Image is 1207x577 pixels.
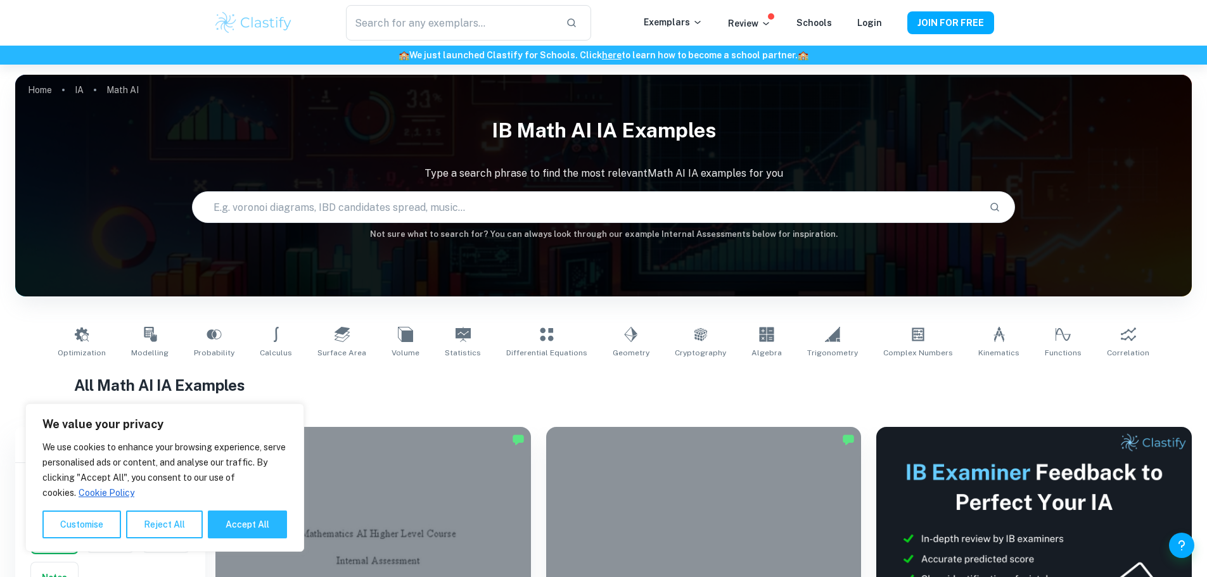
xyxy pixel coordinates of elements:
h1: All Math AI IA Examples [74,374,1133,396]
span: Cryptography [675,347,726,358]
span: Functions [1045,347,1082,358]
a: IA [75,81,84,99]
span: Differential Equations [506,347,587,358]
input: E.g. voronoi diagrams, IBD candidates spread, music... [193,189,980,225]
a: here [602,50,622,60]
span: Modelling [131,347,169,358]
span: Trigonometry [807,347,858,358]
span: 🏫 [399,50,409,60]
a: Schools [796,18,832,28]
span: 🏫 [798,50,808,60]
p: Math AI [106,83,139,97]
span: Complex Numbers [883,347,953,358]
span: Surface Area [317,347,366,358]
h6: Filter exemplars [15,427,205,462]
button: Help and Feedback [1169,533,1194,558]
img: Marked [512,433,525,446]
span: Statistics [445,347,481,358]
button: Customise [42,510,121,538]
p: Review [728,16,771,30]
p: We use cookies to enhance your browsing experience, serve personalised ads or content, and analys... [42,440,287,500]
button: JOIN FOR FREE [907,11,994,34]
span: Calculus [260,347,292,358]
img: Marked [842,433,855,446]
a: Cookie Policy [78,487,135,498]
a: Login [857,18,882,28]
span: Optimization [58,347,106,358]
span: Probability [194,347,234,358]
div: We value your privacy [25,403,304,552]
img: Clastify logo [214,10,294,35]
input: Search for any exemplars... [346,5,555,41]
p: We value your privacy [42,417,287,432]
a: Home [28,81,52,99]
button: Reject All [126,510,203,538]
h6: We just launched Clastify for Schools. Click to learn how to become a school partner. [3,48,1204,62]
button: Accept All [208,510,287,538]
p: Exemplars [644,15,703,29]
span: Geometry [613,347,649,358]
span: Algebra [751,347,782,358]
p: Type a search phrase to find the most relevant Math AI IA examples for you [15,166,1192,181]
span: Correlation [1107,347,1149,358]
span: Kinematics [978,347,1019,358]
h6: Not sure what to search for? You can always look through our example Internal Assessments below f... [15,228,1192,241]
span: Volume [392,347,419,358]
button: Search [984,196,1006,218]
h1: IB Math AI IA examples [15,110,1192,151]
